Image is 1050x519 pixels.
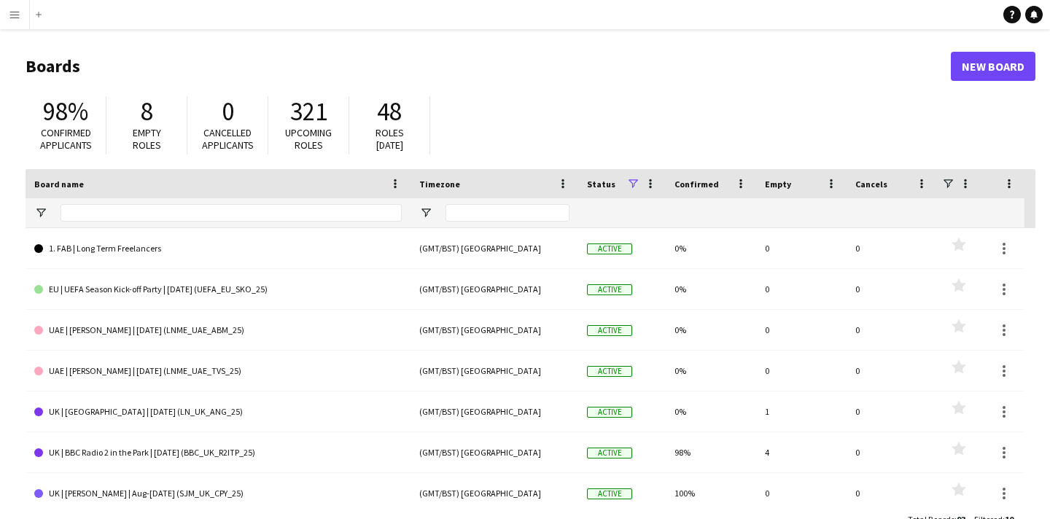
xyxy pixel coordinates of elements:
[290,95,327,128] span: 321
[756,269,847,309] div: 0
[847,391,937,432] div: 0
[666,473,756,513] div: 100%
[411,473,578,513] div: (GMT/BST) [GEOGRAPHIC_DATA]
[411,228,578,268] div: (GMT/BST) [GEOGRAPHIC_DATA]
[587,179,615,190] span: Status
[285,126,332,152] span: Upcoming roles
[411,269,578,309] div: (GMT/BST) [GEOGRAPHIC_DATA]
[765,179,791,190] span: Empty
[411,310,578,350] div: (GMT/BST) [GEOGRAPHIC_DATA]
[666,269,756,309] div: 0%
[411,351,578,391] div: (GMT/BST) [GEOGRAPHIC_DATA]
[951,52,1035,81] a: New Board
[202,126,254,152] span: Cancelled applicants
[847,351,937,391] div: 0
[666,310,756,350] div: 0%
[34,310,402,351] a: UAE | [PERSON_NAME] | [DATE] (LNME_UAE_ABM_25)
[666,351,756,391] div: 0%
[34,391,402,432] a: UK | [GEOGRAPHIC_DATA] | [DATE] (LN_UK_ANG_25)
[222,95,234,128] span: 0
[587,284,632,295] span: Active
[34,228,402,269] a: 1. FAB | Long Term Freelancers
[587,407,632,418] span: Active
[141,95,153,128] span: 8
[756,432,847,472] div: 4
[587,325,632,336] span: Active
[756,391,847,432] div: 1
[446,204,569,222] input: Timezone Filter Input
[34,351,402,391] a: UAE | [PERSON_NAME] | [DATE] (LNME_UAE_TVS_25)
[666,228,756,268] div: 0%
[847,269,937,309] div: 0
[377,95,402,128] span: 48
[587,448,632,458] span: Active
[847,473,937,513] div: 0
[34,269,402,310] a: EU | UEFA Season Kick-off Party | [DATE] (UEFA_EU_SKO_25)
[674,179,719,190] span: Confirmed
[411,432,578,472] div: (GMT/BST) [GEOGRAPHIC_DATA]
[26,55,951,77] h1: Boards
[40,126,92,152] span: Confirmed applicants
[847,228,937,268] div: 0
[411,391,578,432] div: (GMT/BST) [GEOGRAPHIC_DATA]
[666,391,756,432] div: 0%
[419,206,432,219] button: Open Filter Menu
[61,204,402,222] input: Board name Filter Input
[376,126,404,152] span: Roles [DATE]
[756,310,847,350] div: 0
[587,243,632,254] span: Active
[419,179,460,190] span: Timezone
[847,310,937,350] div: 0
[34,432,402,473] a: UK | BBC Radio 2 in the Park | [DATE] (BBC_UK_R2ITP_25)
[666,432,756,472] div: 98%
[587,488,632,499] span: Active
[756,228,847,268] div: 0
[587,366,632,377] span: Active
[855,179,887,190] span: Cancels
[34,206,47,219] button: Open Filter Menu
[133,126,161,152] span: Empty roles
[43,95,88,128] span: 98%
[756,473,847,513] div: 0
[756,351,847,391] div: 0
[34,473,402,514] a: UK | [PERSON_NAME] | Aug-[DATE] (SJM_UK_CPY_25)
[847,432,937,472] div: 0
[34,179,84,190] span: Board name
